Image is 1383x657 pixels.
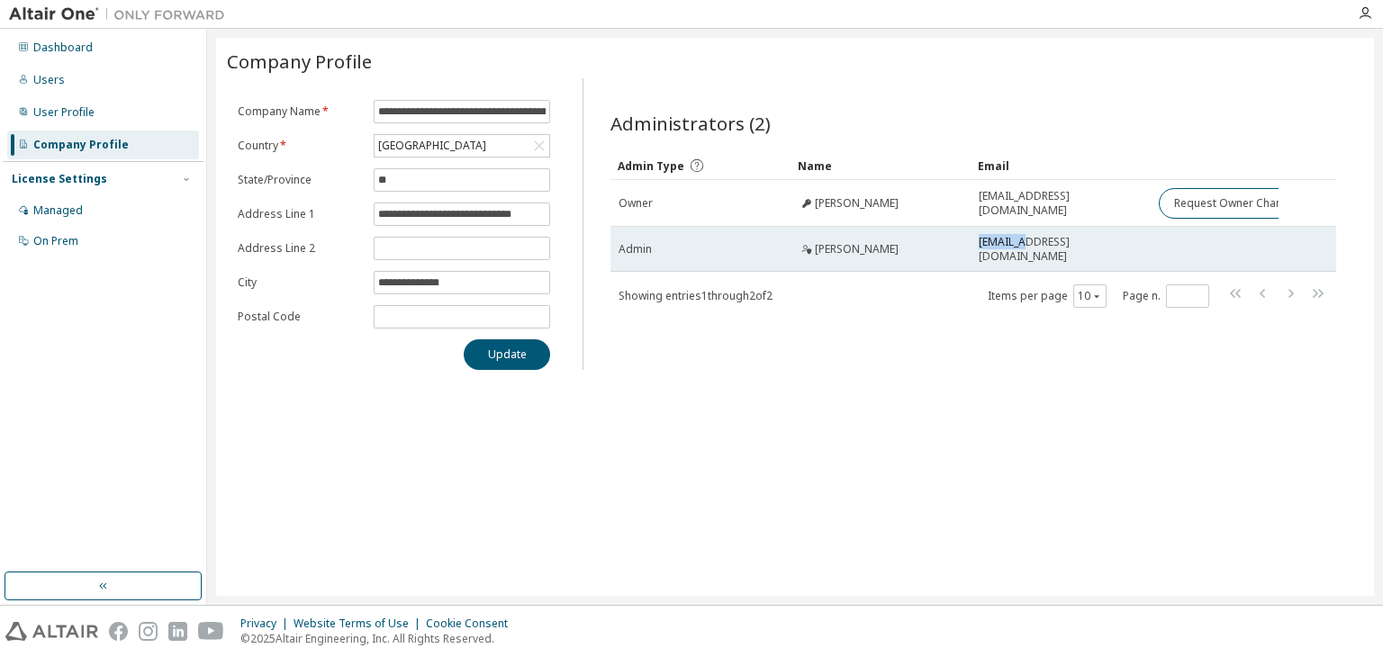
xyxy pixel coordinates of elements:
div: Company Profile [33,138,129,152]
img: linkedin.svg [168,622,187,641]
div: License Settings [12,172,107,186]
div: Users [33,73,65,87]
button: Update [464,339,550,370]
img: youtube.svg [198,622,224,641]
span: [PERSON_NAME] [815,196,899,211]
div: On Prem [33,234,78,248]
span: Administrators (2) [610,111,771,136]
img: instagram.svg [139,622,158,641]
span: Showing entries 1 through 2 of 2 [619,288,773,303]
div: Name [798,151,963,180]
span: Admin [619,242,652,256]
label: Postal Code [238,310,363,324]
div: Managed [33,203,83,218]
span: [EMAIL_ADDRESS][DOMAIN_NAME] [979,235,1143,264]
span: [EMAIL_ADDRESS][DOMAIN_NAME] [979,189,1143,218]
div: [GEOGRAPHIC_DATA] [375,136,489,156]
span: [PERSON_NAME] [815,242,899,256]
div: Website Terms of Use [294,616,426,631]
div: Cookie Consent [426,616,519,631]
img: altair_logo.svg [5,622,98,641]
label: Country [238,139,363,153]
span: Owner [619,196,653,211]
p: © 2025 Altair Engineering, Inc. All Rights Reserved. [240,631,519,646]
span: Page n. [1123,284,1209,308]
div: User Profile [33,105,95,120]
span: Admin Type [618,158,684,174]
div: Dashboard [33,40,93,55]
img: facebook.svg [109,622,128,641]
button: Request Owner Change [1159,188,1311,219]
button: 10 [1078,289,1102,303]
label: Company Name [238,104,363,119]
label: State/Province [238,173,363,187]
div: Privacy [240,616,294,631]
label: Address Line 2 [238,241,363,256]
label: Address Line 1 [238,207,363,221]
img: Altair One [9,5,234,23]
div: Email [978,151,1143,180]
label: City [238,275,363,290]
span: Company Profile [227,49,372,74]
div: [GEOGRAPHIC_DATA] [375,135,549,157]
span: Items per page [988,284,1107,308]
